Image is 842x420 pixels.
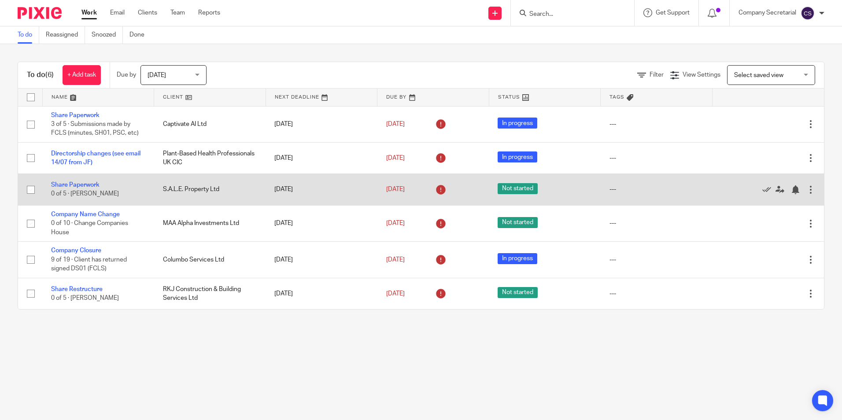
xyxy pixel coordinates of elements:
[683,72,720,78] span: View Settings
[51,182,100,188] a: Share Paperwork
[266,242,377,278] td: [DATE]
[386,186,405,192] span: [DATE]
[51,286,103,292] a: Share Restructure
[27,70,54,80] h1: To do
[51,247,101,254] a: Company Closure
[498,253,537,264] span: In progress
[498,151,537,162] span: In progress
[154,106,266,142] td: Captivate AI Ltd
[51,191,119,197] span: 0 of 5 · [PERSON_NAME]
[117,70,136,79] p: Due by
[154,278,266,309] td: RKJ Construction & Building Services Ltd
[51,295,119,301] span: 0 of 5 · [PERSON_NAME]
[92,26,123,44] a: Snoozed
[51,211,120,217] a: Company Name Change
[801,6,815,20] img: svg%3E
[154,142,266,173] td: Plant-Based Health Professionals UK CIC
[266,106,377,142] td: [DATE]
[386,220,405,226] span: [DATE]
[129,26,151,44] a: Done
[18,7,62,19] img: Pixie
[138,8,157,17] a: Clients
[609,154,704,162] div: ---
[154,205,266,241] td: MAA Alpha Investments Ltd
[386,291,405,297] span: [DATE]
[498,118,537,129] span: In progress
[609,255,704,264] div: ---
[154,242,266,278] td: Columbo Services Ltd
[386,155,405,161] span: [DATE]
[51,112,100,118] a: Share Paperwork
[266,205,377,241] td: [DATE]
[528,11,608,18] input: Search
[51,151,140,166] a: Directorship changes (see email 14/07 from JF)
[63,65,101,85] a: + Add task
[498,287,538,298] span: Not started
[266,174,377,205] td: [DATE]
[609,95,624,99] span: Tags
[386,257,405,263] span: [DATE]
[656,10,690,16] span: Get Support
[609,219,704,228] div: ---
[110,8,125,17] a: Email
[650,72,664,78] span: Filter
[386,121,405,127] span: [DATE]
[45,71,54,78] span: (6)
[81,8,97,17] a: Work
[762,185,776,194] a: Mark as done
[498,183,538,194] span: Not started
[609,185,704,194] div: ---
[609,289,704,298] div: ---
[739,8,796,17] p: Company Secretarial
[198,8,220,17] a: Reports
[266,278,377,309] td: [DATE]
[51,220,128,236] span: 0 of 10 · Change Companies House
[154,174,266,205] td: S.A.L.E. Property Ltd
[51,121,139,136] span: 3 of 5 · Submissions made by FCLS (minutes, SH01, PSC, etc)
[266,142,377,173] td: [DATE]
[498,217,538,228] span: Not started
[609,120,704,129] div: ---
[46,26,85,44] a: Reassigned
[18,26,39,44] a: To do
[170,8,185,17] a: Team
[734,72,783,78] span: Select saved view
[51,257,127,272] span: 9 of 19 · Client has returned signed DS01 (FCLS)
[148,72,166,78] span: [DATE]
